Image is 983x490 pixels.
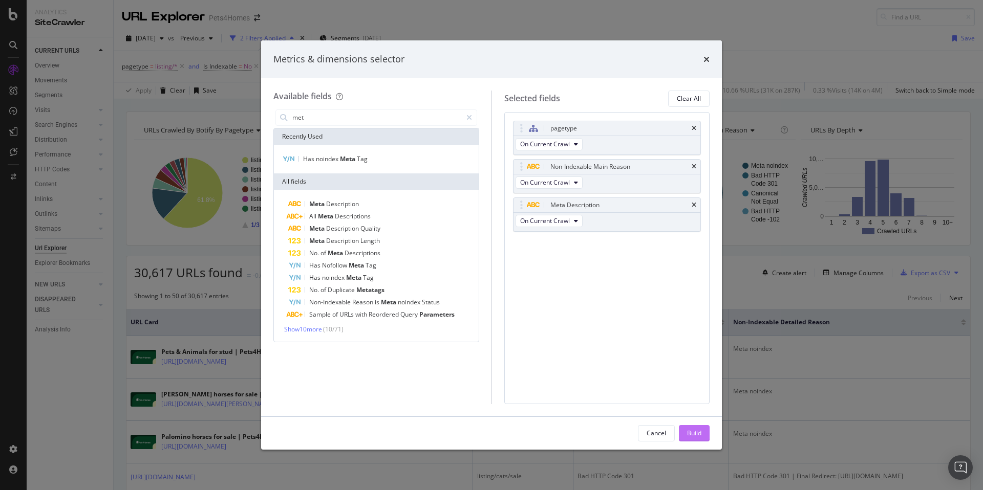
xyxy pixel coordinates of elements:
span: of [320,249,328,257]
button: Clear All [668,91,710,107]
span: Sample [309,310,332,319]
div: Recently Used [274,128,479,145]
div: times [692,202,696,208]
div: times [703,53,710,66]
button: On Current Crawl [516,138,583,150]
span: is [375,298,381,306]
span: Meta [346,273,363,282]
span: Meta [328,249,345,257]
span: Tag [357,154,368,163]
span: of [320,285,328,294]
span: Meta [309,199,326,208]
span: On Current Crawl [520,216,570,225]
div: pagetype [550,123,577,133]
div: All fields [274,173,479,190]
div: Selected fields [504,93,560,104]
span: Reason [352,298,375,306]
span: Show 10 more [284,325,322,333]
div: Metrics & dimensions selector [273,53,404,66]
div: times [692,164,696,170]
div: Cancel [647,429,666,437]
span: Descriptions [345,249,380,257]
div: Non-Indexable Main Reason [550,162,630,172]
span: Metatags [356,285,384,294]
span: Meta [309,224,326,233]
button: Build [679,425,710,441]
span: Duplicate [328,285,356,294]
span: Meta [381,298,398,306]
span: URLs [339,310,355,319]
div: Clear All [677,94,701,103]
span: On Current Crawl [520,140,570,148]
div: Build [687,429,701,437]
div: Open Intercom Messenger [948,455,973,480]
span: Tag [366,261,376,270]
div: times [692,125,696,131]
span: Meta [349,261,366,270]
span: Descriptions [335,212,371,220]
span: noindex [322,273,346,282]
span: Description [326,224,360,233]
div: Non-Indexable Main ReasontimesOn Current Crawl [513,159,701,193]
span: Quality [360,224,380,233]
span: Description [326,236,360,245]
button: On Current Crawl [516,176,583,189]
span: Reordered [369,310,400,319]
span: Parameters [419,310,455,319]
span: noindex [316,154,340,163]
span: Meta [340,154,357,163]
div: modal [261,40,722,450]
span: of [332,310,339,319]
span: Status [422,298,440,306]
span: All [309,212,318,220]
span: ( 10 / 71 ) [323,325,344,333]
span: Meta [309,236,326,245]
span: Description [326,199,359,208]
span: Tag [363,273,374,282]
span: Nofollow [322,261,349,270]
div: Meta Description [550,200,600,210]
div: Available fields [273,91,332,102]
span: No. [309,249,320,257]
span: Has [303,154,316,163]
input: Search by field name [291,110,462,125]
span: with [355,310,369,319]
span: Query [400,310,419,319]
span: Length [360,236,380,245]
span: No. [309,285,320,294]
span: Has [309,273,322,282]
span: On Current Crawl [520,178,570,187]
span: Meta [318,212,335,220]
div: pagetypetimesOn Current Crawl [513,121,701,155]
span: noindex [398,298,422,306]
div: Meta DescriptiontimesOn Current Crawl [513,197,701,232]
span: Non-Indexable [309,298,352,306]
span: Has [309,261,322,270]
button: Cancel [638,425,675,441]
button: On Current Crawl [516,215,583,227]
